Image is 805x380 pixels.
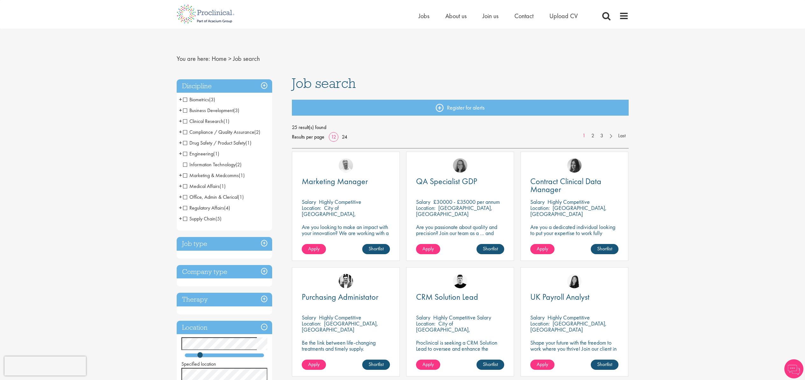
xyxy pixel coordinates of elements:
a: Apply [530,244,554,254]
span: Compliance / Quality Assurance [183,129,260,135]
img: Edward Little [339,274,353,288]
span: Supply Chain [183,215,222,222]
span: (1) [245,140,251,146]
a: Upload CV [549,12,578,20]
a: 24 [340,133,350,140]
span: Location: [302,204,321,212]
span: QA Specialist GDP [416,176,477,187]
a: 3 [597,132,606,140]
span: Location: [416,204,435,212]
h3: Therapy [177,293,272,306]
p: [GEOGRAPHIC_DATA], [GEOGRAPHIC_DATA] [416,204,492,218]
a: Shortlist [477,360,504,370]
p: Are you looking to make an impact with your innovation? We are working with a well-established ph... [302,224,390,254]
span: Apply [422,361,434,368]
span: Apply [537,245,548,252]
span: UK Payroll Analyst [530,291,590,302]
span: + [179,95,182,104]
span: Business Development [183,107,233,114]
p: [GEOGRAPHIC_DATA], [GEOGRAPHIC_DATA] [302,320,378,333]
span: Clinical Research [183,118,223,125]
img: Chatbot [784,359,803,378]
a: Apply [302,360,326,370]
h3: Location [177,321,272,334]
img: Numhom Sudsok [567,274,582,288]
span: Office, Admin & Clerical [183,194,244,200]
span: Contract Clinical Data Manager [530,176,601,195]
span: Medical Affairs [183,183,220,190]
p: City of [GEOGRAPHIC_DATA], [GEOGRAPHIC_DATA] [302,204,356,224]
a: 12 [329,133,338,140]
a: breadcrumb link [212,54,227,63]
p: City of [GEOGRAPHIC_DATA], [GEOGRAPHIC_DATA] [416,320,470,339]
p: [GEOGRAPHIC_DATA], [GEOGRAPHIC_DATA] [530,204,607,218]
a: Shortlist [362,244,390,254]
div: Company type [177,265,272,279]
span: Regulatory Affairs [183,204,224,211]
span: Apply [537,361,548,368]
a: Apply [416,360,440,370]
span: (3) [233,107,239,114]
img: Ingrid Aymes [453,158,467,173]
span: Salary [302,314,316,321]
p: £30000 - £35000 per annum [433,198,500,205]
span: Location: [302,320,321,327]
a: 1 [579,132,589,140]
span: Salary [302,198,316,205]
h3: Discipline [177,79,272,93]
span: Apply [308,245,320,252]
span: (1) [213,150,219,157]
span: (1) [223,118,229,125]
span: Drug Safety / Product Safety [183,140,251,146]
a: Register for alerts [292,100,629,116]
span: Salary [530,314,545,321]
p: Are you passionate about quality and precision? Join our team as a … and help ensure top-tier sta... [416,224,504,248]
span: Salary [416,198,430,205]
a: Apply [416,244,440,254]
p: Be the link between life-changing treatments and timely supply. [302,340,390,352]
span: Supply Chain [183,215,215,222]
span: Engineering [183,150,213,157]
span: Marketing & Medcomms [183,172,245,179]
span: (2) [254,129,260,135]
a: Shortlist [362,360,390,370]
span: Purchasing Administator [302,291,378,302]
span: Apply [422,245,434,252]
a: Last [615,132,629,140]
img: Joshua Bye [339,158,353,173]
span: Results per page [292,132,324,142]
span: Marketing Manager [302,176,368,187]
a: Shortlist [591,360,618,370]
span: CRM Solution Lead [416,291,478,302]
span: Salary [530,198,545,205]
a: Shortlist [477,244,504,254]
a: Contract Clinical Data Manager [530,177,618,193]
span: + [179,138,182,147]
p: Highly Competitive [547,314,590,321]
span: Specified location [181,361,216,367]
span: Clinical Research [183,118,229,125]
p: [GEOGRAPHIC_DATA], [GEOGRAPHIC_DATA] [530,320,607,333]
span: You are here: [177,54,210,63]
p: Highly Competitive [319,198,361,205]
span: Engineering [183,150,219,157]
span: (1) [238,194,244,200]
span: Compliance / Quality Assurance [183,129,254,135]
h3: Job type [177,237,272,251]
span: + [179,170,182,180]
span: Job search [233,54,260,63]
span: (1) [220,183,226,190]
span: + [179,127,182,137]
a: Heidi Hennigan [567,158,582,173]
span: + [179,149,182,158]
a: Contact [514,12,533,20]
span: Biometrics [183,96,215,103]
p: Highly Competitive [319,314,361,321]
p: Are you a dedicated individual looking to put your expertise to work fully flexibly in a remote p... [530,224,618,242]
span: Information Technology [183,161,236,168]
